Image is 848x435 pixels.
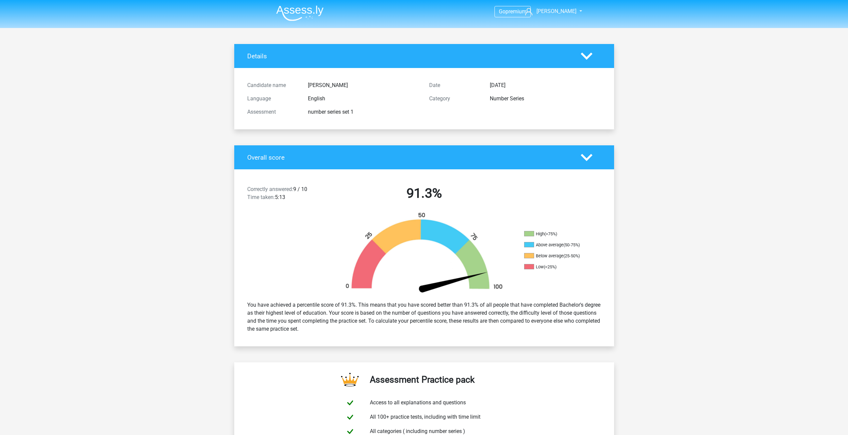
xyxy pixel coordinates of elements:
[242,185,333,204] div: 9 / 10 5:13
[524,231,591,237] li: High
[544,264,556,269] div: (<25%)
[505,8,526,15] span: premium
[522,7,577,15] a: [PERSON_NAME]
[276,5,324,21] img: Assessly
[485,81,606,89] div: [DATE]
[334,212,514,296] img: 91.42dffeb922d7.png
[242,298,606,336] div: You have achieved a percentile score of 91.3%. This means that you have scored better than 91.3% ...
[338,185,510,201] h2: 91.3%
[536,8,576,14] span: [PERSON_NAME]
[247,52,571,60] h4: Details
[242,81,303,89] div: Candidate name
[524,253,591,259] li: Below average
[247,194,275,200] span: Time taken:
[424,95,485,103] div: Category
[563,253,580,258] div: (25-50%)
[424,81,485,89] div: Date
[563,242,580,247] div: (50-75%)
[303,81,424,89] div: [PERSON_NAME]
[495,7,530,16] a: Gopremium
[544,231,557,236] div: (>75%)
[499,8,505,15] span: Go
[524,264,591,270] li: Low
[242,95,303,103] div: Language
[524,242,591,248] li: Above average
[303,108,424,116] div: number series set 1
[303,95,424,103] div: English
[247,186,293,192] span: Correctly answered:
[485,95,606,103] div: Number Series
[242,108,303,116] div: Assessment
[247,154,571,161] h4: Overall score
